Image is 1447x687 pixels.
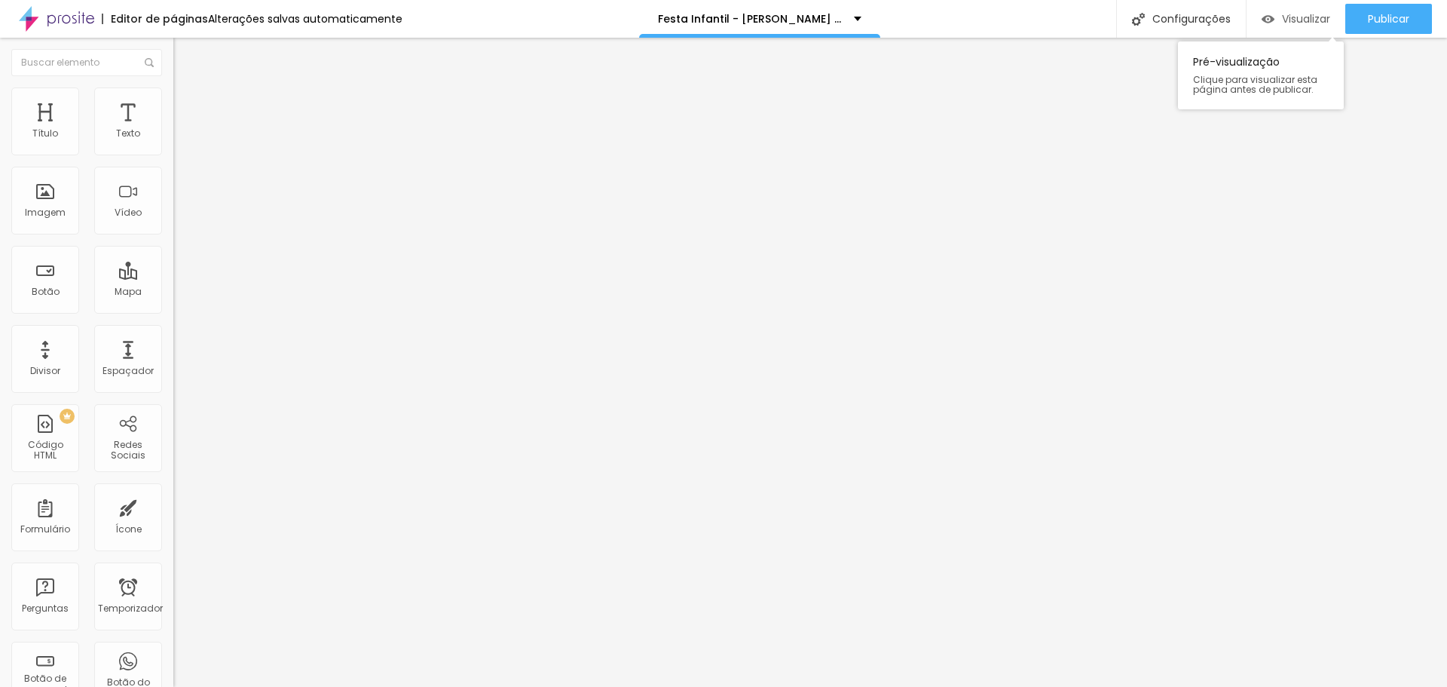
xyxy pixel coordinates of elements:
font: Botão [32,285,60,298]
font: Clique para visualizar esta página antes de publicar. [1193,73,1317,96]
font: Redes Sociais [111,438,145,462]
font: Texto [116,127,140,140]
font: Perguntas [22,602,69,615]
font: Alterações salvas automaticamente [208,11,402,26]
button: Visualizar [1247,4,1345,34]
font: Configurações [1152,11,1231,26]
button: Publicar [1345,4,1432,34]
font: Ícone [115,523,142,535]
font: Festa Infantil - [PERSON_NAME] Fotografia [658,11,893,26]
input: Buscar elemento [11,49,162,76]
font: Pré-visualização [1193,54,1280,69]
font: Divisor [30,364,60,377]
font: Vídeo [115,206,142,219]
font: Título [32,127,58,140]
img: Ícone [145,58,154,67]
font: Visualizar [1282,11,1330,26]
img: view-1.svg [1262,13,1274,26]
font: Publicar [1368,11,1409,26]
font: Formulário [20,523,70,535]
font: Temporizador [98,602,163,615]
img: Ícone [1132,13,1145,26]
font: Espaçador [102,364,154,377]
font: Editor de páginas [111,11,208,26]
font: Código HTML [28,438,63,462]
font: Mapa [115,285,142,298]
font: Imagem [25,206,66,219]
